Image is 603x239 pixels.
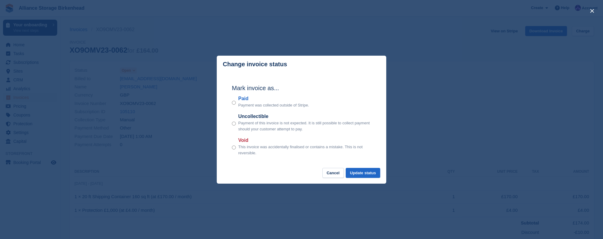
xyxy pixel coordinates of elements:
label: Void [238,137,371,144]
p: Change invoice status [223,61,287,68]
h2: Mark invoice as... [232,83,371,93]
button: Update status [346,168,380,178]
p: Payment was collected outside of Stripe. [238,102,309,108]
button: close [587,6,597,16]
p: This invoice was accidentally finalised or contains a mistake. This is not reversible. [238,144,371,156]
p: Payment of this invoice is not expected. It is still possible to collect payment should your cust... [238,120,371,132]
label: Uncollectible [238,113,371,120]
button: Cancel [322,168,344,178]
label: Paid [238,95,309,102]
